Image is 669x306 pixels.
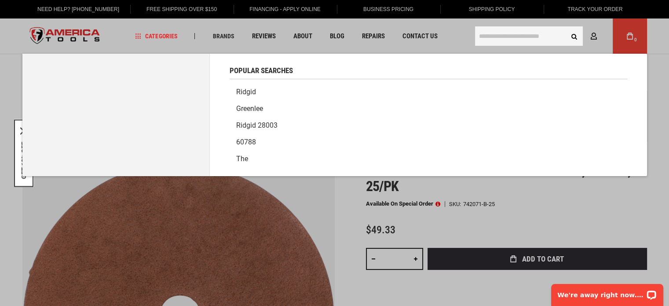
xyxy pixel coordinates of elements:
[230,84,627,100] a: Ridgid
[20,127,27,134] svg: close icon
[230,100,627,117] a: Greenlee
[20,141,27,179] button: GET 10% OFF
[230,151,627,167] a: The
[566,28,583,44] button: Search
[230,134,627,151] a: 60788
[20,127,27,134] button: Close
[212,33,234,39] span: Brands
[230,117,627,134] a: Ridgid 28003
[208,30,238,42] a: Brands
[545,278,669,306] iframe: LiveChat chat widget
[230,67,293,74] span: Popular Searches
[135,33,177,39] span: Categories
[131,30,181,42] a: Categories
